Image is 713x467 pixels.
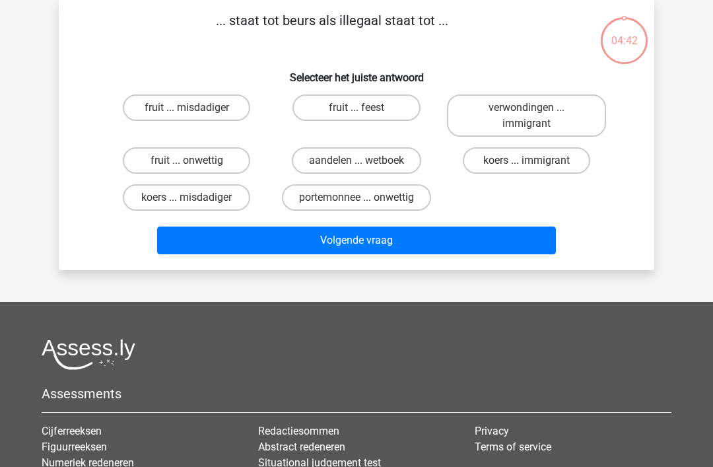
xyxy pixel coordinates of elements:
[157,227,557,254] button: Volgende vraag
[123,94,250,121] label: fruit ... misdadiger
[475,441,551,453] a: Terms of service
[123,147,250,174] label: fruit ... onwettig
[42,339,135,370] img: Assessly logo
[42,425,102,437] a: Cijferreeksen
[599,16,649,49] div: 04:42
[258,441,345,453] a: Abstract redeneren
[292,147,421,174] label: aandelen ... wetboek
[258,425,339,437] a: Redactiesommen
[292,94,420,121] label: fruit ... feest
[80,61,633,84] h6: Selecteer het juiste antwoord
[80,11,584,50] p: ... staat tot beurs als illegaal staat tot ...
[447,94,606,137] label: verwondingen ... immigrant
[463,147,590,174] label: koers ... immigrant
[475,425,509,437] a: Privacy
[123,184,250,211] label: koers ... misdadiger
[282,184,431,211] label: portemonnee ... onwettig
[42,441,107,453] a: Figuurreeksen
[42,386,671,402] h5: Assessments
